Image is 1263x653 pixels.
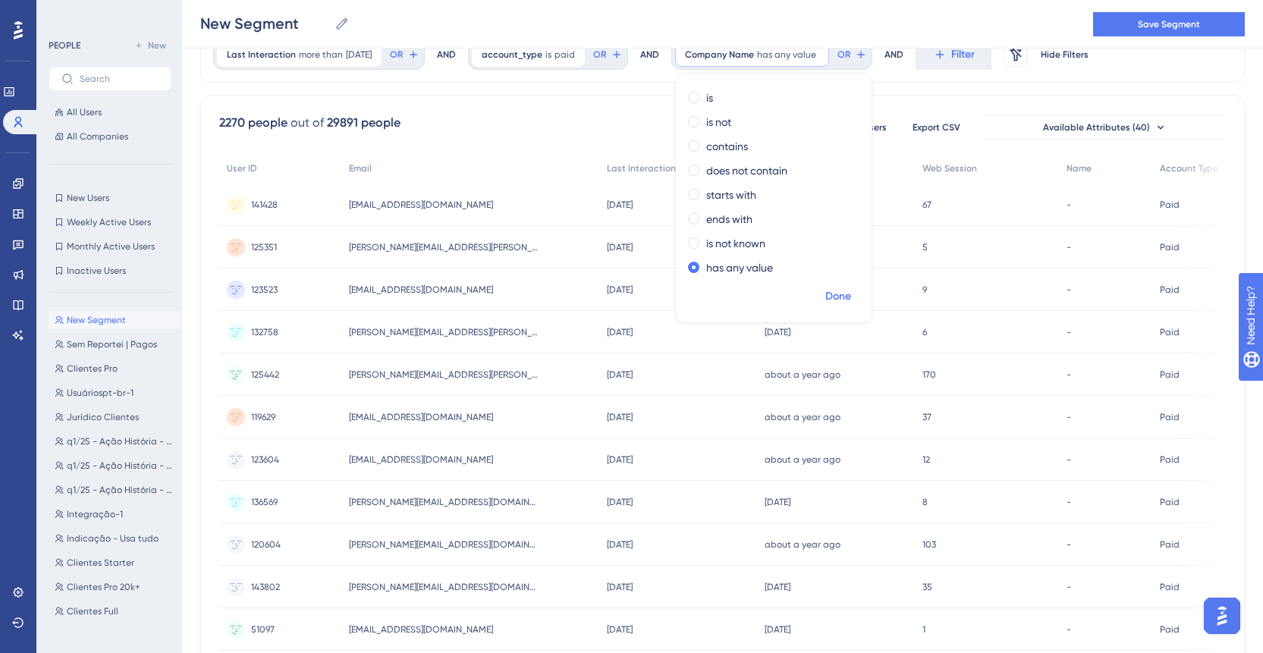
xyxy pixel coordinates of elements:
[922,538,936,551] span: 103
[765,624,790,635] time: [DATE]
[67,411,139,423] span: Jurídico Clientes
[349,199,493,211] span: [EMAIL_ADDRESS][DOMAIN_NAME]
[1160,284,1180,296] span: Paid
[349,454,493,466] span: [EMAIL_ADDRESS][DOMAIN_NAME]
[482,49,542,61] span: account_type
[349,284,493,296] span: [EMAIL_ADDRESS][DOMAIN_NAME]
[200,13,328,34] input: Segment Name
[1160,369,1180,381] span: Paid
[765,412,840,422] time: about a year ago
[49,457,181,475] button: q1/25 - Ação História - Chamadas Inteligentes
[251,496,278,508] span: 136569
[607,454,633,465] time: [DATE]
[67,435,174,447] span: q1/25 - Ação História - Assistente AI
[640,39,659,70] div: AND
[437,39,456,70] div: AND
[327,114,401,132] div: 29891 people
[349,162,372,174] span: Email
[349,241,539,253] span: [PERSON_NAME][EMAIL_ADDRESS][PERSON_NAME][DOMAIN_NAME]
[817,283,859,310] button: Done
[49,103,171,121] button: All Users
[49,578,181,596] button: Clientes Pro 20k+
[67,363,118,375] span: Clientes Pro
[1067,369,1071,381] span: -
[251,241,277,253] span: 125351
[922,326,927,338] span: 6
[951,46,975,64] span: Filter
[1067,454,1071,466] span: -
[545,49,551,61] span: is
[219,114,287,132] div: 2270 people
[1043,121,1150,133] span: Available Attributes (40)
[1067,623,1071,636] span: -
[49,481,181,499] button: q1/25 - Ação História - Fluxos Personalizados
[49,213,171,231] button: Weekly Active Users
[67,605,118,617] span: Clientes Full
[67,216,151,228] span: Weekly Active Users
[49,237,171,256] button: Monthly Active Users
[607,582,633,592] time: [DATE]
[67,557,134,569] span: Clientes Starter
[67,387,134,399] span: Usuáriospt-br-1
[555,49,575,61] span: paid
[607,539,633,550] time: [DATE]
[922,284,927,296] span: 9
[607,369,633,380] time: [DATE]
[1067,411,1071,423] span: -
[706,186,756,204] label: starts with
[825,287,851,306] span: Done
[349,581,539,593] span: [PERSON_NAME][EMAIL_ADDRESS][DOMAIN_NAME]
[685,49,754,61] span: Company Name
[1160,199,1180,211] span: Paid
[49,529,181,548] button: Indicação - Usa tudo
[1067,241,1071,253] span: -
[49,189,171,207] button: New Users
[349,623,493,636] span: [EMAIL_ADDRESS][DOMAIN_NAME]
[251,454,279,466] span: 123604
[1160,581,1180,593] span: Paid
[1160,162,1218,174] span: Account Type
[1093,12,1245,36] button: Save Segment
[49,505,181,523] button: Integração-1
[983,115,1226,140] button: Available Attributes (40)
[1160,411,1180,423] span: Paid
[251,411,275,423] span: 119629
[251,199,278,211] span: 141428
[67,338,157,350] span: Sem Reportei | Pagos
[607,242,633,253] time: [DATE]
[898,115,974,140] button: Export CSV
[388,42,421,67] button: OR
[129,36,171,55] button: New
[1067,581,1071,593] span: -
[251,581,280,593] span: 143802
[593,49,606,61] span: OR
[765,369,840,380] time: about a year ago
[607,162,676,174] span: Last Interaction
[913,121,960,133] span: Export CSV
[67,192,109,204] span: New Users
[706,234,765,253] label: is not known
[67,106,102,118] span: All Users
[1160,538,1180,551] span: Paid
[1160,623,1180,636] span: Paid
[251,538,281,551] span: 120604
[299,49,343,61] span: more than
[49,408,181,426] button: Jurídico Clientes
[607,284,633,295] time: [DATE]
[1067,284,1071,296] span: -
[1067,326,1071,338] span: -
[765,497,790,507] time: [DATE]
[765,582,790,592] time: [DATE]
[607,199,633,210] time: [DATE]
[591,42,624,67] button: OR
[67,508,123,520] span: Integração-1
[706,89,713,107] label: is
[349,326,539,338] span: [PERSON_NAME][EMAIL_ADDRESS][PERSON_NAME][DOMAIN_NAME]
[49,311,181,329] button: New Segment
[291,114,324,132] div: out of
[251,326,278,338] span: 132758
[765,454,840,465] time: about a year ago
[1067,538,1071,551] span: -
[1067,162,1092,174] span: Name
[757,49,816,61] span: has any value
